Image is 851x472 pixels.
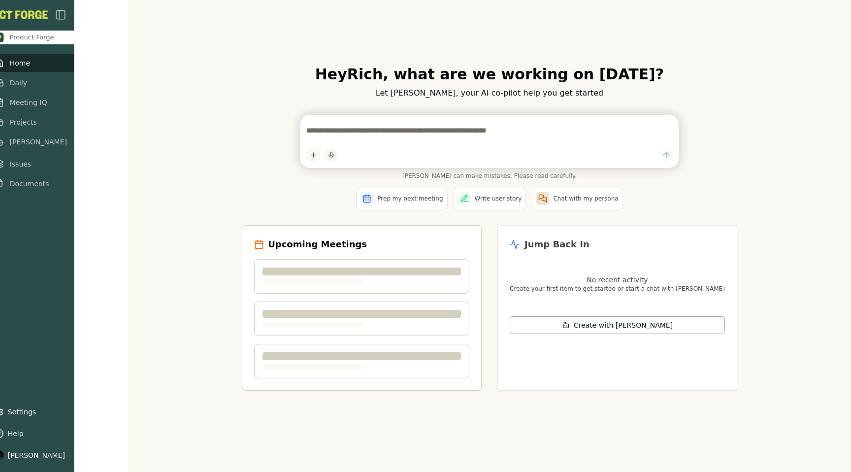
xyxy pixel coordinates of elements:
button: Write user story [454,188,526,209]
span: Chat with my persona [553,195,618,202]
h1: Hey Rich , what are we working on [DATE]? [242,66,737,83]
button: Add content to chat [306,148,320,162]
p: Create your first item to get started or start a chat with [PERSON_NAME] [510,285,725,293]
button: Send message [659,148,673,162]
span: Product Forge [10,33,54,42]
img: sidebar [55,9,67,21]
button: Start dictation [324,148,338,162]
p: No recent activity [510,275,725,285]
button: Prep my next meeting [356,188,447,209]
span: [PERSON_NAME] can make mistakes. Please read carefully. [300,172,679,180]
span: Write user story [475,195,522,202]
p: Let [PERSON_NAME], your AI co-pilot help you get started [242,87,737,99]
span: Create with [PERSON_NAME] [574,320,673,330]
h2: Jump Back In [524,237,589,251]
button: Create with [PERSON_NAME] [510,316,725,334]
h2: Upcoming Meetings [268,237,367,251]
button: Chat with my persona [532,188,622,209]
span: Prep my next meeting [377,195,443,202]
